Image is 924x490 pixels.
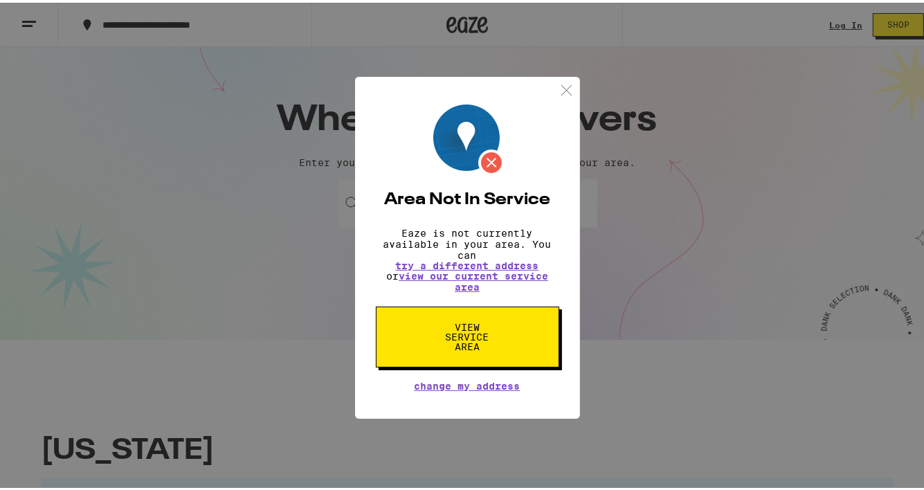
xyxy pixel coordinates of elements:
button: View Service Area [376,304,559,365]
h2: Area Not In Service [376,189,559,206]
img: Location [433,102,505,173]
span: View Service Area [432,320,503,349]
span: Hi. Need any help? [8,10,100,21]
button: Change My Address [415,379,520,388]
img: close.svg [558,79,575,96]
a: view our current service area [399,268,548,290]
p: Eaze is not currently available in your area. You can or [376,225,559,290]
button: try a different address [396,258,539,268]
a: View Service Area [376,319,559,330]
